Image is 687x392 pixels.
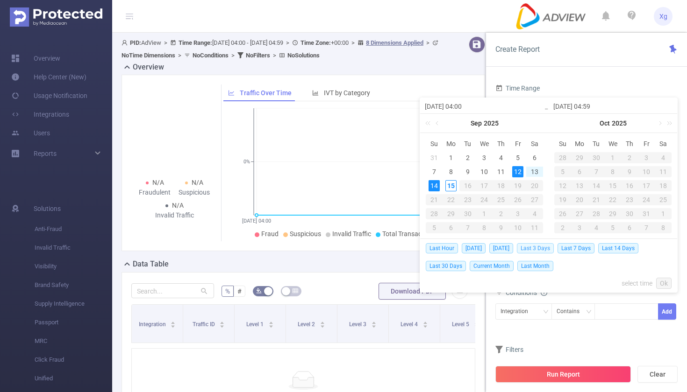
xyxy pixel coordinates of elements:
[261,230,279,238] span: Fraud
[586,309,592,315] i: icon: down
[621,137,638,151] th: Thu
[495,366,631,383] button: Run Report
[422,320,428,323] i: icon: caret-up
[621,166,638,177] div: 9
[554,166,571,177] div: 5
[571,166,588,177] div: 6
[655,222,672,233] div: 8
[659,7,667,26] span: Xg
[11,105,69,124] a: Integrations
[509,194,526,205] div: 26
[423,39,432,46] span: >
[283,39,292,46] span: >
[483,114,500,133] a: 2025
[426,221,443,235] td: October 5, 2025
[588,165,605,179] td: October 7, 2025
[655,137,672,151] th: Sat
[621,221,638,235] td: November 6, 2025
[655,152,672,163] div: 4
[426,243,458,253] span: Last Hour
[637,366,678,383] button: Clear
[495,166,507,177] div: 11
[638,208,655,219] div: 31
[443,179,459,193] td: September 15, 2025
[434,114,442,133] a: Previous month (PageUp)
[605,207,622,221] td: October 29, 2025
[605,137,622,151] th: Wed
[192,179,203,186] span: N/A
[459,221,476,235] td: October 7, 2025
[35,369,112,388] span: Unified
[655,193,672,207] td: October 25, 2025
[526,222,543,233] div: 11
[445,152,457,163] div: 1
[161,39,170,46] span: >
[172,202,184,209] span: N/A
[621,179,638,193] td: October 16, 2025
[554,180,571,191] div: 12
[509,180,526,191] div: 19
[459,208,476,219] div: 30
[571,180,588,191] div: 13
[638,194,655,205] div: 24
[554,208,571,219] div: 26
[290,230,321,238] span: Suspicious
[476,221,493,235] td: October 8, 2025
[133,62,164,73] h2: Overview
[621,180,638,191] div: 16
[493,193,509,207] td: September 25, 2025
[501,304,535,319] div: Integration
[443,221,459,235] td: October 6, 2025
[655,114,664,133] a: Next month (PageDown)
[526,180,543,191] div: 20
[655,207,672,221] td: November 1, 2025
[476,180,493,191] div: 17
[301,39,331,46] b: Time Zone:
[445,180,457,191] div: 15
[35,238,112,257] span: Invalid Traffic
[655,194,672,205] div: 25
[621,165,638,179] td: October 9, 2025
[459,140,476,148] span: Tu
[493,180,509,191] div: 18
[517,261,553,271] span: Last Month
[225,287,230,295] span: %
[35,220,112,238] span: Anti-Fraud
[240,89,292,97] span: Traffic Over Time
[655,179,672,193] td: October 18, 2025
[445,166,457,177] div: 8
[656,278,672,289] a: Ok
[443,140,459,148] span: Mo
[588,221,605,235] td: November 4, 2025
[638,166,655,177] div: 10
[476,151,493,165] td: September 3, 2025
[509,165,526,179] td: September 12, 2025
[554,222,571,233] div: 2
[35,313,112,332] span: Passport
[371,320,377,326] div: Sort
[443,222,459,233] div: 6
[571,193,588,207] td: October 20, 2025
[526,140,543,148] span: Sa
[462,166,473,177] div: 9
[11,49,60,68] a: Overview
[571,194,588,205] div: 20
[122,39,441,59] span: AdView [DATE] 04:00 - [DATE] 04:59 +00:00
[605,151,622,165] td: October 1, 2025
[459,151,476,165] td: September 2, 2025
[470,114,483,133] a: Sep
[193,52,229,59] b: No Conditions
[287,52,320,59] b: No Solutions
[443,151,459,165] td: September 1, 2025
[571,151,588,165] td: September 29, 2025
[349,39,358,46] span: >
[493,151,509,165] td: September 4, 2025
[526,207,543,221] td: October 4, 2025
[493,140,509,148] span: Th
[493,137,509,151] th: Thu
[554,221,571,235] td: November 2, 2025
[526,151,543,165] td: September 6, 2025
[34,144,57,163] a: Reports
[638,221,655,235] td: November 7, 2025
[588,166,605,177] div: 7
